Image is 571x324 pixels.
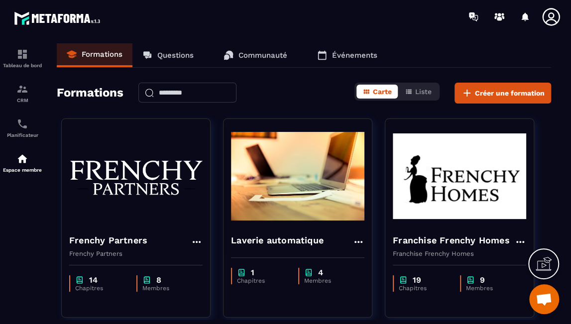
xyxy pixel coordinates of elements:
[466,275,475,285] img: chapter
[307,43,387,67] a: Événements
[57,83,123,104] h2: Formations
[214,43,297,67] a: Communauté
[415,88,432,96] span: Liste
[318,268,323,277] p: 4
[332,51,377,60] p: Événements
[399,275,408,285] img: chapter
[16,48,28,60] img: formation
[16,118,28,130] img: scheduler
[356,85,398,99] button: Carte
[2,132,42,138] p: Planificateur
[142,285,193,292] p: Membres
[529,284,559,314] div: Ouvrir le chat
[231,233,324,247] h4: Laverie automatique
[75,285,126,292] p: Chapitres
[69,250,203,257] p: Frenchy Partners
[2,76,42,110] a: formationformationCRM
[480,275,485,285] p: 9
[237,277,288,284] p: Chapitres
[393,233,510,247] h4: Franchise Frenchy Homes
[304,277,354,284] p: Membres
[237,268,246,277] img: chapter
[69,126,203,226] img: formation-background
[399,285,450,292] p: Chapitres
[399,85,438,99] button: Liste
[75,275,84,285] img: chapter
[455,83,551,104] button: Créer une formation
[304,268,313,277] img: chapter
[2,145,42,180] a: automationsautomationsEspace membre
[413,275,421,285] p: 19
[14,9,104,27] img: logo
[373,88,392,96] span: Carte
[69,233,147,247] h4: Frenchy Partners
[89,275,98,285] p: 14
[393,250,526,257] p: Franchise Frenchy Homes
[238,51,287,60] p: Communauté
[2,63,42,68] p: Tableau de bord
[82,50,122,59] p: Formations
[16,83,28,95] img: formation
[2,98,42,103] p: CRM
[156,275,161,285] p: 8
[475,88,545,98] span: Créer une formation
[2,167,42,173] p: Espace membre
[57,43,132,67] a: Formations
[2,110,42,145] a: schedulerschedulerPlanificateur
[231,126,364,226] img: formation-background
[2,41,42,76] a: formationformationTableau de bord
[466,285,516,292] p: Membres
[393,126,526,226] img: formation-background
[157,51,194,60] p: Questions
[132,43,204,67] a: Questions
[251,268,254,277] p: 1
[142,275,151,285] img: chapter
[16,153,28,165] img: automations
